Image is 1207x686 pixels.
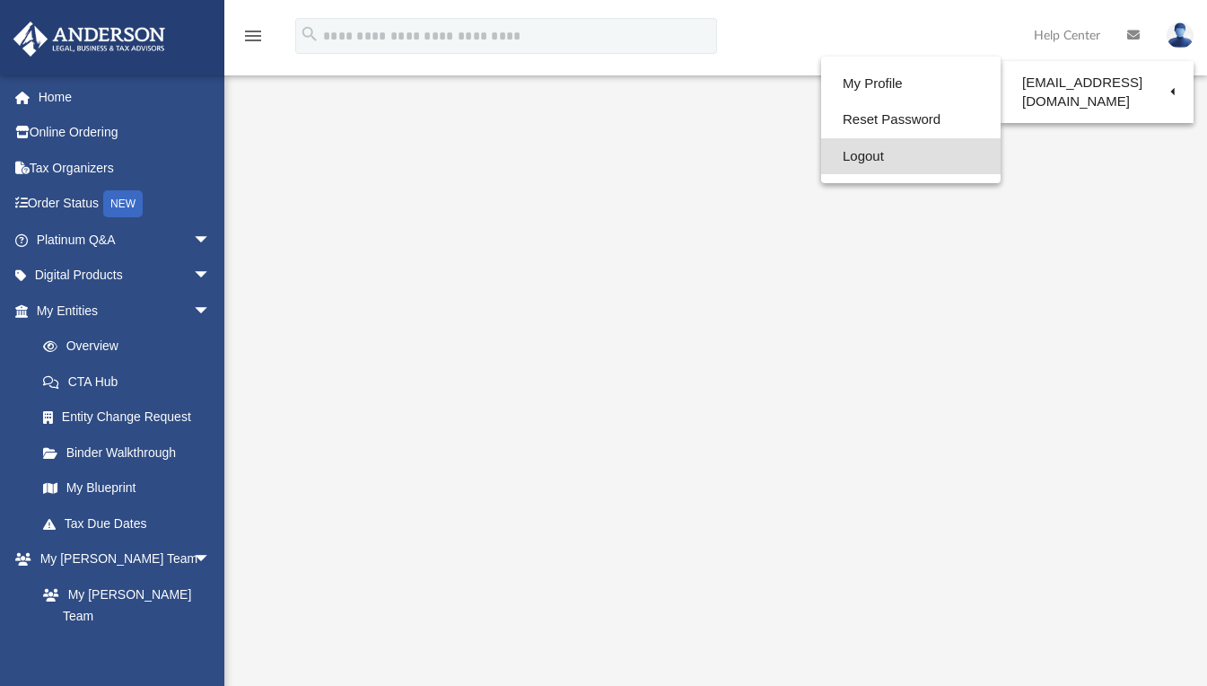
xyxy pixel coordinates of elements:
[25,435,238,471] a: Binder Walkthrough
[13,79,238,115] a: Home
[13,222,238,258] a: Platinum Q&Aarrow_drop_down
[13,115,238,151] a: Online Ordering
[193,258,229,295] span: arrow_drop_down
[25,576,220,634] a: My [PERSON_NAME] Team
[193,541,229,578] span: arrow_drop_down
[13,293,238,329] a: My Entitiesarrow_drop_down
[821,138,1001,175] a: Logout
[821,101,1001,138] a: Reset Password
[13,186,238,223] a: Order StatusNEW
[193,293,229,330] span: arrow_drop_down
[103,190,143,217] div: NEW
[25,506,238,541] a: Tax Due Dates
[25,400,238,435] a: Entity Change Request
[13,150,238,186] a: Tax Organizers
[242,25,264,47] i: menu
[8,22,171,57] img: Anderson Advisors Platinum Portal
[193,222,229,259] span: arrow_drop_down
[821,66,1001,102] a: My Profile
[13,541,229,577] a: My [PERSON_NAME] Teamarrow_drop_down
[1167,22,1194,48] img: User Pic
[1001,66,1194,119] a: [EMAIL_ADDRESS][DOMAIN_NAME]
[25,471,229,506] a: My Blueprint
[242,34,264,47] a: menu
[13,258,238,294] a: Digital Productsarrow_drop_down
[25,364,238,400] a: CTA Hub
[300,24,319,44] i: search
[25,329,238,365] a: Overview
